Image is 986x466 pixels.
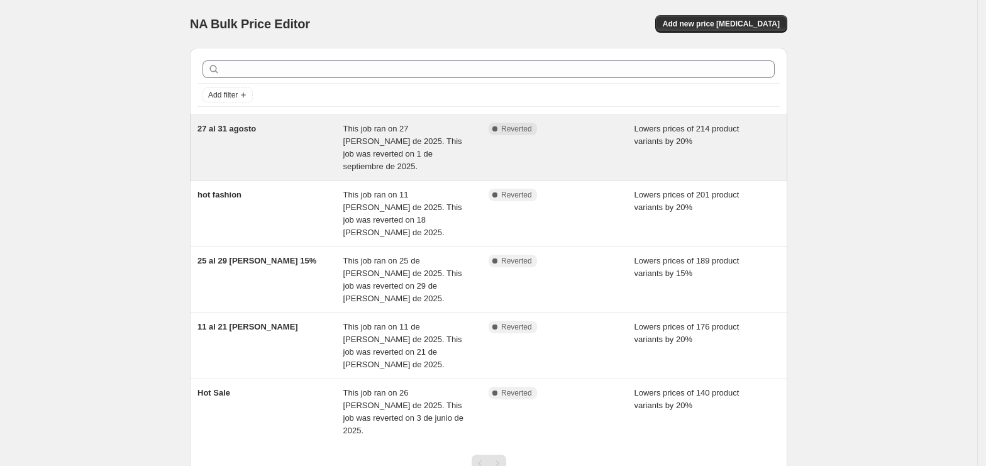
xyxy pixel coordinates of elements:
span: Lowers prices of 140 product variants by 20% [634,388,739,410]
span: 27 al 31 agosto [197,124,256,133]
button: Add filter [202,87,253,103]
button: Add new price [MEDICAL_DATA] [655,15,787,33]
span: Lowers prices of 189 product variants by 15% [634,256,739,278]
span: Reverted [501,388,532,398]
span: Add new price [MEDICAL_DATA] [663,19,780,29]
span: Reverted [501,256,532,266]
span: Add filter [208,90,238,100]
span: Reverted [501,124,532,134]
span: This job ran on 25 de [PERSON_NAME] de 2025. This job was reverted on 29 de [PERSON_NAME] de 2025. [343,256,462,303]
span: Lowers prices of 176 product variants by 20% [634,322,739,344]
span: This job ran on 26 [PERSON_NAME] de 2025. This job was reverted on 3 de junio de 2025. [343,388,464,435]
span: This job ran on 11 [PERSON_NAME] de 2025. This job was reverted on 18 [PERSON_NAME] de 2025. [343,190,462,237]
span: 25 al 29 [PERSON_NAME] 15% [197,256,316,265]
span: hot fashion [197,190,241,199]
span: Reverted [501,190,532,200]
span: Reverted [501,322,532,332]
span: This job ran on 27 [PERSON_NAME] de 2025. This job was reverted on 1 de septiembre de 2025. [343,124,462,171]
span: Lowers prices of 214 product variants by 20% [634,124,739,146]
span: This job ran on 11 de [PERSON_NAME] de 2025. This job was reverted on 21 de [PERSON_NAME] de 2025. [343,322,462,369]
span: Hot Sale [197,388,230,397]
span: 11 al 21 [PERSON_NAME] [197,322,298,331]
span: Lowers prices of 201 product variants by 20% [634,190,739,212]
span: NA Bulk Price Editor [190,17,310,31]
